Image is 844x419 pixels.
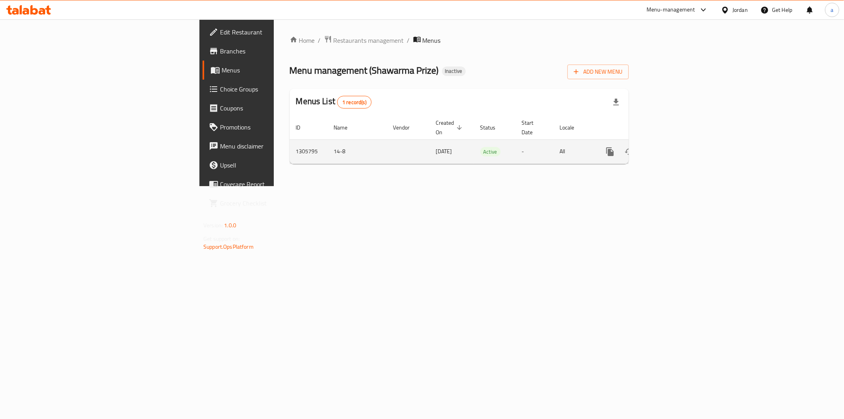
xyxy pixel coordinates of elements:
[436,118,465,137] span: Created On
[220,84,334,94] span: Choice Groups
[732,6,748,14] div: Jordan
[203,80,340,99] a: Choice Groups
[574,67,622,77] span: Add New Menu
[203,61,340,80] a: Menus
[220,198,334,208] span: Grocery Checklist
[220,141,334,151] span: Menu disclaimer
[516,139,554,164] td: -
[203,156,340,175] a: Upsell
[203,242,254,252] a: Support.OpsPlatform
[203,220,223,230] span: Version:
[220,103,334,113] span: Coupons
[290,116,683,164] table: enhanced table
[334,36,404,45] span: Restaurants management
[220,122,334,132] span: Promotions
[442,67,466,76] div: Inactive
[522,118,544,137] span: Start Date
[647,5,695,15] div: Menu-management
[423,36,441,45] span: Menus
[393,123,420,132] span: Vendor
[338,99,371,106] span: 1 record(s)
[290,61,439,79] span: Menu management ( Shawarma Prize )
[203,99,340,118] a: Coupons
[220,179,334,189] span: Coverage Report
[290,35,629,46] nav: breadcrumb
[203,118,340,137] a: Promotions
[594,116,683,140] th: Actions
[442,68,466,74] span: Inactive
[607,93,626,112] div: Export file
[203,137,340,156] a: Menu disclaimer
[296,123,311,132] span: ID
[328,139,387,164] td: 14-8
[220,160,334,170] span: Upsell
[831,6,833,14] span: a
[567,65,629,79] button: Add New Menu
[220,46,334,56] span: Branches
[222,65,334,75] span: Menus
[560,123,585,132] span: Locale
[203,234,240,244] span: Get support on:
[203,194,340,213] a: Grocery Checklist
[601,142,620,161] button: more
[296,95,372,109] h2: Menus List
[480,147,501,156] span: Active
[554,139,594,164] td: All
[436,146,452,156] span: [DATE]
[324,35,404,46] a: Restaurants management
[334,123,358,132] span: Name
[203,42,340,61] a: Branches
[203,23,340,42] a: Edit Restaurant
[407,36,410,45] li: /
[224,220,236,230] span: 1.0.0
[220,27,334,37] span: Edit Restaurant
[203,175,340,194] a: Coverage Report
[480,123,506,132] span: Status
